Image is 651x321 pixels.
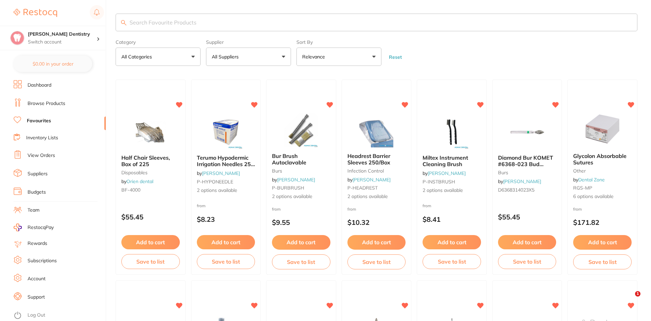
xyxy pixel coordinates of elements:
button: Add to cart [121,235,180,249]
span: by [197,170,240,176]
button: Add to cart [573,235,632,249]
b: Half Chair Sleeves, Box of 225 [121,155,180,167]
small: disposables [121,170,180,175]
a: [PERSON_NAME] [428,170,466,176]
a: RestocqPay [14,224,54,231]
button: Add to cart [498,235,556,249]
b: Miltex Instrument Cleaning Brush [423,155,481,167]
input: Search Favourite Products [116,14,637,31]
img: Glycolon Absorbable Sutures [580,113,624,147]
button: All Categories [116,48,201,66]
iframe: Intercom live chat [621,291,637,307]
a: Budgets [28,189,46,196]
button: $0.00 in your order [14,56,92,72]
span: from [423,203,431,208]
span: P-INSTBRUSH [423,179,455,185]
a: [PERSON_NAME] [503,178,541,184]
p: $8.41 [423,215,481,223]
span: RestocqPay [28,224,54,231]
span: Terumo Hypodermic Irrigation Needles 25G 16-25mm 100/pack [197,154,255,174]
button: Add to cart [423,235,481,249]
b: Headrest Barrier Sleeves 250/Box [347,153,406,165]
button: Add to cart [272,235,330,249]
button: Log Out [14,310,104,321]
small: burs [498,170,556,175]
span: from [197,203,206,208]
img: Miltex Instrument Cleaning Brush [430,115,474,149]
b: Diamond Bur KOMET #6368-023 Bud Coarse FG Pack of 5 [498,155,556,167]
button: Add to cart [347,235,406,249]
img: Terumo Hypodermic Irrigation Needles 25G 16-25mm 100/pack [204,115,248,149]
small: other [573,168,632,174]
img: Ashmore Dentistry [11,31,24,45]
a: Dashboard [28,82,51,89]
a: Orien dental [126,178,153,184]
button: Save to list [423,254,481,269]
small: infection control [347,168,406,174]
span: 2 options available [272,193,330,200]
h4: Ashmore Dentistry [28,31,97,38]
a: Subscriptions [28,257,57,264]
span: by [272,177,315,183]
button: Save to list [121,254,180,269]
span: Miltex Instrument Cleaning Brush [423,154,468,167]
a: Inventory Lists [26,135,58,141]
span: from [347,207,356,212]
b: Bur Brush Autoclavable [272,153,330,165]
button: Save to list [498,254,556,269]
span: by [423,170,466,176]
span: P-HEADREST [347,185,378,191]
span: Half Chair Sleeves, Box of 225 [121,154,170,167]
span: 1 [635,291,640,297]
button: Save to list [347,254,406,269]
span: 2 options available [347,193,406,200]
span: by [498,178,541,184]
span: P-HYPONEEDLE [197,179,233,185]
button: Reset [387,54,404,60]
a: Rewards [28,240,47,247]
img: Diamond Bur KOMET #6368-023 Bud Coarse FG Pack of 5 [505,115,549,149]
span: 2 options available [423,187,481,194]
p: All Categories [121,53,155,60]
p: All Suppliers [212,53,241,60]
span: by [573,177,605,183]
img: RestocqPay [14,224,22,231]
a: View Orders [28,152,55,159]
a: Favourites [27,118,51,124]
p: $9.55 [272,218,330,226]
a: Dental Zone [578,177,605,183]
span: RGS-MP [573,185,592,191]
a: Restocq Logo [14,5,57,21]
button: Add to cart [197,235,255,249]
a: Log Out [28,312,45,319]
span: by [121,178,153,184]
span: Bur Brush Autoclavable [272,153,306,165]
span: BF-4000 [121,187,140,193]
p: $55.45 [121,213,180,221]
a: Suppliers [28,171,48,177]
span: P-BURBRUSH [272,185,304,191]
button: Save to list [197,254,255,269]
p: $171.82 [573,218,632,226]
b: Terumo Hypodermic Irrigation Needles 25G 16-25mm 100/pack [197,155,255,167]
p: $55.45 [498,213,556,221]
span: Headrest Barrier Sleeves 250/Box [347,153,390,165]
p: Relevance [302,53,328,60]
span: D6368314023X5 [498,187,534,193]
a: Support [28,294,45,301]
span: 2 options available [197,187,255,194]
button: Save to list [272,254,330,269]
a: [PERSON_NAME] [202,170,240,176]
span: 6 options available [573,193,632,200]
a: Account [28,275,46,282]
span: Diamond Bur KOMET #6368-023 Bud Coarse FG Pack of 5 [498,154,553,174]
label: Supplier [206,39,291,45]
p: $8.23 [197,215,255,223]
label: Category [116,39,201,45]
a: [PERSON_NAME] [353,177,391,183]
img: Bur Brush Autoclavable [279,113,323,147]
span: by [347,177,391,183]
img: Restocq Logo [14,9,57,17]
a: Team [28,207,39,214]
button: Save to list [573,254,632,269]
